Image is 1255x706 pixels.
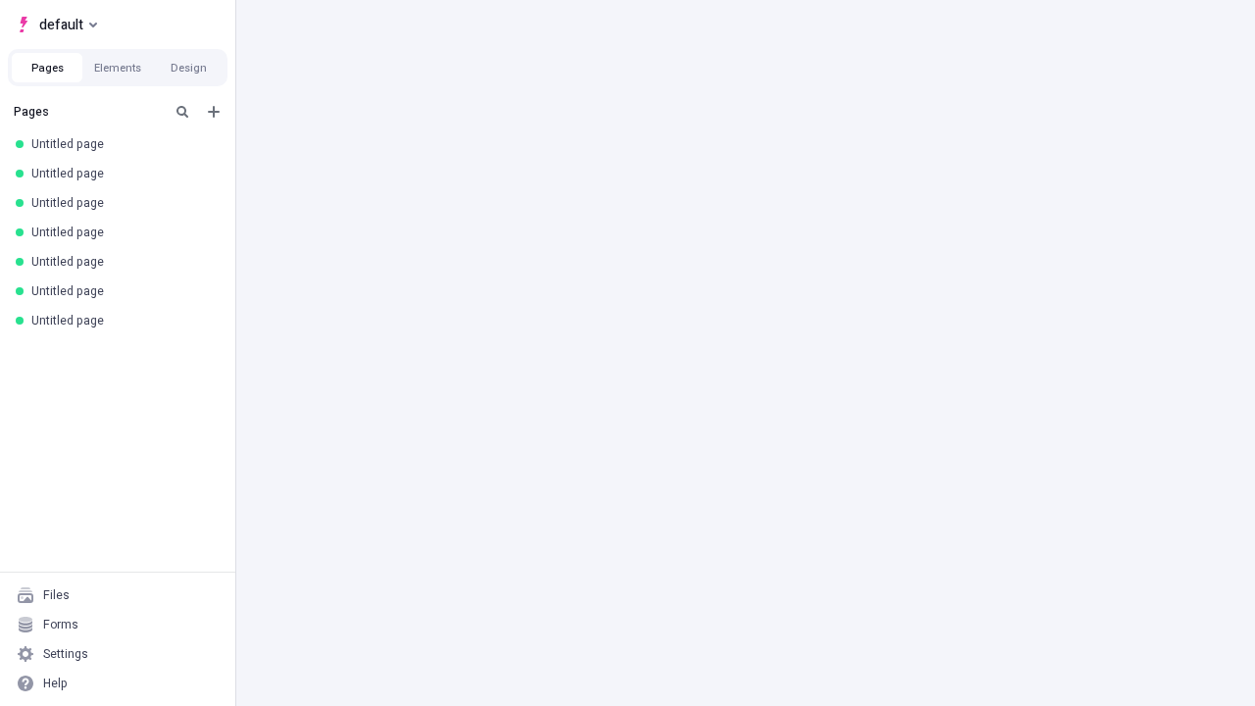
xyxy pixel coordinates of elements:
div: Files [43,587,70,603]
div: Untitled page [31,254,212,270]
button: Select site [8,10,105,39]
div: Help [43,676,68,691]
button: Design [153,53,224,82]
span: default [39,13,83,36]
div: Untitled page [31,136,212,152]
button: Add new [202,100,226,124]
button: Pages [12,53,82,82]
div: Pages [14,104,163,120]
div: Forms [43,617,78,632]
div: Untitled page [31,166,212,181]
div: Untitled page [31,225,212,240]
div: Settings [43,646,88,662]
div: Untitled page [31,283,212,299]
button: Elements [82,53,153,82]
div: Untitled page [31,195,212,211]
div: Untitled page [31,313,212,328]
